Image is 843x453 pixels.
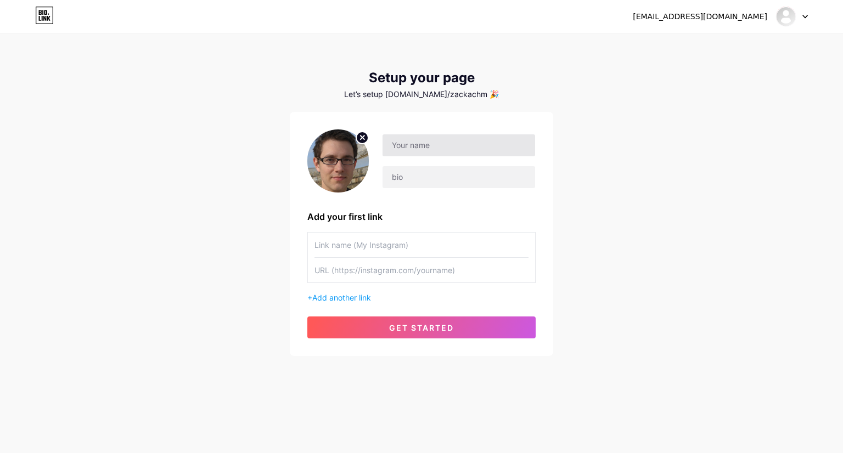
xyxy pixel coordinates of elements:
div: Setup your page [290,70,553,86]
button: get started [307,316,536,338]
div: Let’s setup [DOMAIN_NAME]/zackachm 🎉 [290,90,553,99]
img: profile pic [307,129,369,192]
img: Zack Achman [775,6,796,27]
span: Add another link [312,293,371,302]
div: [EMAIL_ADDRESS][DOMAIN_NAME] [633,11,767,22]
span: get started [389,323,454,332]
div: + [307,292,536,303]
input: URL (https://instagram.com/yourname) [314,258,529,282]
div: Add your first link [307,210,536,223]
input: Your name [383,134,535,156]
input: Link name (My Instagram) [314,233,529,257]
input: bio [383,166,535,188]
